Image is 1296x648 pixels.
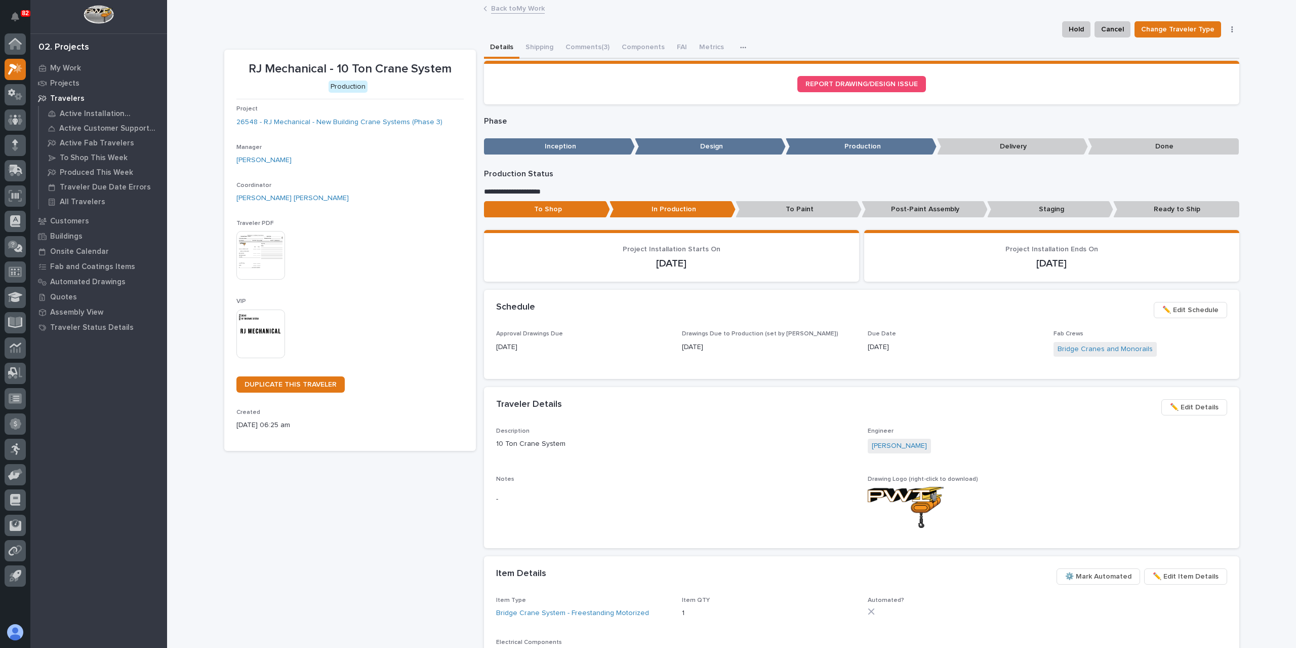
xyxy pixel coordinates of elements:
button: ✏️ Edit Item Details [1144,568,1227,585]
p: Delivery [937,138,1088,155]
span: ⚙️ Mark Automated [1065,570,1131,583]
p: All Travelers [60,198,105,207]
span: Hold [1069,23,1084,35]
a: Traveler Due Date Errors [39,180,167,194]
p: Fab and Coatings Items [50,262,135,272]
button: Hold [1062,21,1090,37]
button: Components [616,37,671,59]
p: Staging [987,201,1113,218]
p: [DATE] [876,257,1227,270]
a: Customers [30,213,167,228]
a: Bridge Cranes and Monorails [1058,344,1153,355]
p: Active Installation Travelers [60,109,159,119]
div: Notifications82 [13,12,26,28]
span: Manager [236,144,262,150]
button: ⚙️ Mark Automated [1057,568,1140,585]
span: Automated? [868,597,904,603]
p: To Shop This Week [60,154,128,163]
button: ✏️ Edit Schedule [1154,302,1227,318]
button: Notifications [5,6,26,27]
p: Projects [50,79,79,88]
a: Automated Drawings [30,274,167,289]
a: Projects [30,75,167,91]
span: ✏️ Edit Details [1170,401,1219,413]
a: Active Fab Travelers [39,136,167,150]
span: Coordinator [236,182,271,188]
p: [DATE] [496,342,670,353]
a: Fab and Coatings Items [30,259,167,274]
span: Due Date [868,331,896,337]
p: Automated Drawings [50,278,126,287]
p: Active Fab Travelers [60,139,134,148]
p: Production Status [484,169,1239,179]
img: Workspace Logo [84,5,113,24]
span: Change Traveler Type [1141,23,1214,35]
p: Traveler Status Details [50,323,134,332]
p: - [496,494,856,505]
a: My Work [30,60,167,75]
a: Onsite Calendar [30,244,167,259]
p: Ready to Ship [1113,201,1239,218]
h2: Schedule [496,302,535,313]
button: ✏️ Edit Details [1161,399,1227,415]
p: [DATE] 06:25 am [236,420,464,431]
a: Traveler Status Details [30,320,167,335]
span: Description [496,428,530,434]
p: Done [1088,138,1239,155]
span: Drawing Logo (right-click to download) [868,476,978,482]
p: Assembly View [50,308,103,317]
a: [PERSON_NAME] [PERSON_NAME] [236,193,349,204]
button: Change Traveler Type [1135,21,1221,37]
a: Quotes [30,289,167,304]
span: Traveler PDF [236,220,274,226]
p: Inception [484,138,635,155]
span: Project [236,106,258,112]
span: DUPLICATE THIS TRAVELER [245,381,337,388]
p: 82 [22,10,29,17]
a: To Shop This Week [39,150,167,165]
p: To Shop [484,201,610,218]
span: Project Installation Starts On [623,246,720,253]
span: Project Installation Ends On [1005,246,1098,253]
span: VIP [236,298,246,304]
p: Design [635,138,786,155]
button: users-avatar [5,622,26,643]
span: ✏️ Edit Schedule [1162,304,1219,316]
p: Customers [50,217,89,226]
a: Assembly View [30,304,167,320]
p: Traveler Due Date Errors [60,183,151,192]
p: My Work [50,64,81,73]
a: Produced This Week [39,165,167,179]
a: Travelers [30,91,167,106]
p: To Paint [736,201,862,218]
button: Details [484,37,519,59]
p: Produced This Week [60,168,133,177]
span: Item Type [496,597,526,603]
p: Phase [484,117,1239,126]
button: Cancel [1095,21,1130,37]
h2: Item Details [496,568,546,580]
p: Active Customer Support Travelers [59,124,159,133]
a: Back toMy Work [491,2,545,14]
a: Active Customer Support Travelers [39,121,167,135]
p: Travelers [50,94,85,103]
p: RJ Mechanical - 10 Ton Crane System [236,62,464,77]
a: Bridge Crane System - Freestanding Motorized [496,608,649,619]
a: Active Installation Travelers [39,106,167,121]
span: Notes [496,476,514,482]
p: [DATE] [496,257,847,270]
p: Production [786,138,937,155]
a: All Travelers [39,195,167,209]
p: 1 [682,608,856,619]
p: [DATE] [682,342,856,353]
span: Drawings Due to Production (set by [PERSON_NAME]) [682,331,838,337]
p: Quotes [50,293,77,302]
span: Electrical Components [496,639,562,645]
div: 02. Projects [38,42,89,53]
button: Shipping [519,37,559,59]
span: Created [236,409,260,415]
button: Metrics [693,37,730,59]
button: FAI [671,37,693,59]
span: Approval Drawings Due [496,331,563,337]
span: ✏️ Edit Item Details [1153,570,1219,583]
